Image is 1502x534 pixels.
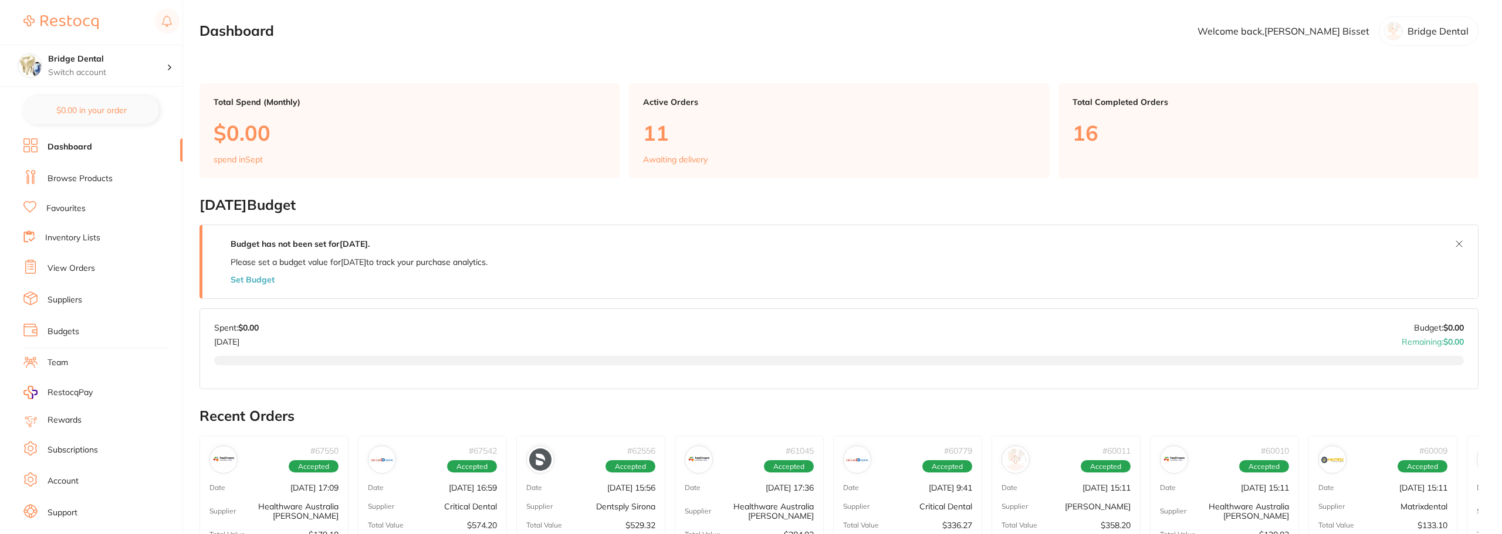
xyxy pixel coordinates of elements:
[625,521,655,530] p: $529.32
[1408,26,1469,36] p: Bridge Dental
[231,239,370,249] strong: Budget has not been set for [DATE] .
[1186,502,1289,521] p: Healthware Australia [PERSON_NAME]
[23,386,93,399] a: RestocqPay
[199,23,274,39] h2: Dashboard
[843,522,879,530] p: Total Value
[449,483,497,492] p: [DATE] 16:59
[1058,83,1479,178] a: Total Completed Orders16
[1004,448,1027,471] img: Henry Schein Halas
[212,448,235,471] img: Healthware Australia Ridley
[1261,446,1289,455] p: # 60010
[1400,502,1447,512] p: Matrixdental
[368,503,394,511] p: Supplier
[48,173,113,185] a: Browse Products
[944,446,972,455] p: # 60779
[526,503,553,511] p: Supplier
[1102,446,1131,455] p: # 60011
[596,502,655,512] p: Dentsply Sirona
[1197,26,1369,36] p: Welcome back, [PERSON_NAME] Bisset
[1443,322,1464,333] strong: $0.00
[289,461,339,474] span: Accepted
[371,448,393,471] img: Critical Dental
[526,522,562,530] p: Total Value
[1081,461,1131,474] span: Accepted
[48,444,98,456] a: Subscriptions
[467,521,497,530] p: $574.20
[685,508,711,516] p: Supplier
[48,141,92,153] a: Dashboard
[1239,461,1289,474] span: Accepted
[919,502,972,512] p: Critical Dental
[942,521,972,530] p: $336.27
[1318,484,1334,492] p: Date
[214,323,259,332] p: Spent:
[1402,332,1464,346] p: Remaining:
[1160,484,1176,492] p: Date
[45,232,100,244] a: Inventory Lists
[236,502,339,521] p: Healthware Australia [PERSON_NAME]
[48,67,167,79] p: Switch account
[231,257,488,267] p: Please set a budget value for [DATE] to track your purchase analytics.
[214,332,259,346] p: [DATE]
[643,97,1035,107] p: Active Orders
[1399,483,1447,492] p: [DATE] 15:11
[764,461,814,474] span: Accepted
[48,414,82,426] a: Rewards
[368,522,404,530] p: Total Value
[444,502,497,512] p: Critical Dental
[607,483,655,492] p: [DATE] 15:56
[199,197,1479,213] h2: [DATE] Budget
[1321,448,1344,471] img: Matrixdental
[1073,121,1464,145] p: 16
[1443,336,1464,347] strong: $0.00
[209,508,236,516] p: Supplier
[1163,448,1185,471] img: Healthware Australia Ridley
[23,96,159,124] button: $0.00 in your order
[1419,446,1447,455] p: # 60009
[48,326,79,338] a: Budgets
[310,446,339,455] p: # 67550
[46,203,86,215] a: Favourites
[231,275,275,284] button: Set Budget
[1318,503,1345,511] p: Supplier
[48,263,95,274] a: View Orders
[605,461,655,474] span: Accepted
[23,386,38,399] img: RestocqPay
[1414,323,1464,332] p: Budget:
[1398,461,1447,474] span: Accepted
[1318,522,1354,530] p: Total Value
[1002,522,1037,530] p: Total Value
[1477,484,1493,492] p: Date
[629,83,1049,178] a: Active Orders11Awaiting delivery
[209,484,225,492] p: Date
[469,446,497,455] p: # 67542
[643,121,1035,145] p: 11
[18,54,42,77] img: Bridge Dental
[843,484,859,492] p: Date
[846,448,868,471] img: Critical Dental
[23,15,99,29] img: Restocq Logo
[214,155,263,164] p: spend in Sept
[1065,502,1131,512] p: [PERSON_NAME]
[685,484,701,492] p: Date
[214,121,605,145] p: $0.00
[711,502,814,521] p: Healthware Australia [PERSON_NAME]
[1101,521,1131,530] p: $358.20
[48,507,77,519] a: Support
[199,83,620,178] a: Total Spend (Monthly)$0.00spend inSept
[48,387,93,399] span: RestocqPay
[627,446,655,455] p: # 62556
[1073,97,1464,107] p: Total Completed Orders
[786,446,814,455] p: # 61045
[48,475,79,487] a: Account
[1241,483,1289,492] p: [DATE] 15:11
[48,53,167,65] h4: Bridge Dental
[929,483,972,492] p: [DATE] 9:41
[290,483,339,492] p: [DATE] 17:09
[368,484,384,492] p: Date
[766,483,814,492] p: [DATE] 17:36
[843,503,870,511] p: Supplier
[922,461,972,474] span: Accepted
[48,357,68,369] a: Team
[48,294,82,306] a: Suppliers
